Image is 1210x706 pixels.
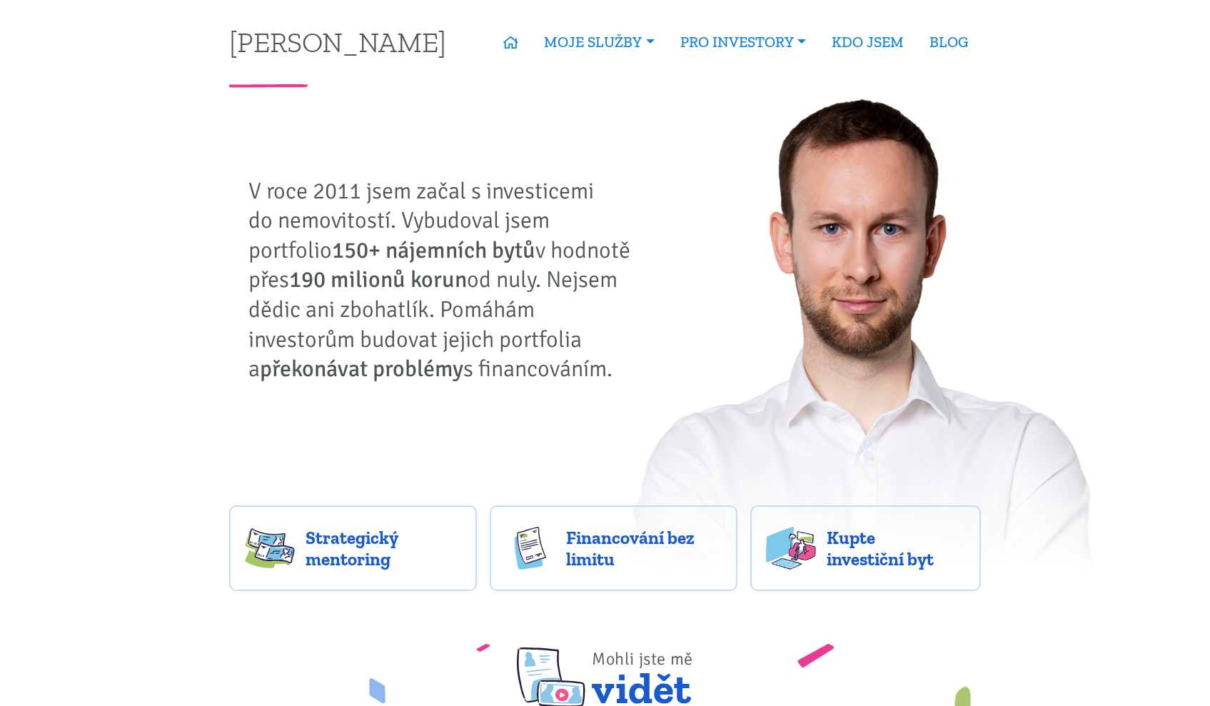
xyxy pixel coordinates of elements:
[592,648,693,670] span: Mohli jste mě
[245,527,295,570] img: strategy
[667,26,819,59] a: PRO INVESTORY
[289,266,467,293] strong: 190 milionů korun
[306,527,461,570] span: Strategický mentoring
[505,527,555,570] img: finance
[332,236,535,264] strong: 150+ nájemních bytů
[819,26,917,59] a: KDO JSEM
[490,505,737,591] a: Financování bez limitu
[766,527,816,570] img: flats
[260,355,463,383] strong: překonávat problémy
[750,505,981,591] a: Kupte investiční byt
[917,26,981,59] a: BLOG
[827,527,965,570] span: Kupte investiční byt
[531,26,667,59] a: MOJE SLUŽBY
[566,527,722,570] span: Financování bez limitu
[229,505,477,591] a: Strategický mentoring
[229,28,446,56] a: [PERSON_NAME]
[248,176,641,384] p: V roce 2011 jsem začal s investicemi do nemovitostí. Vybudoval jsem portfolio v hodnotě přes od n...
